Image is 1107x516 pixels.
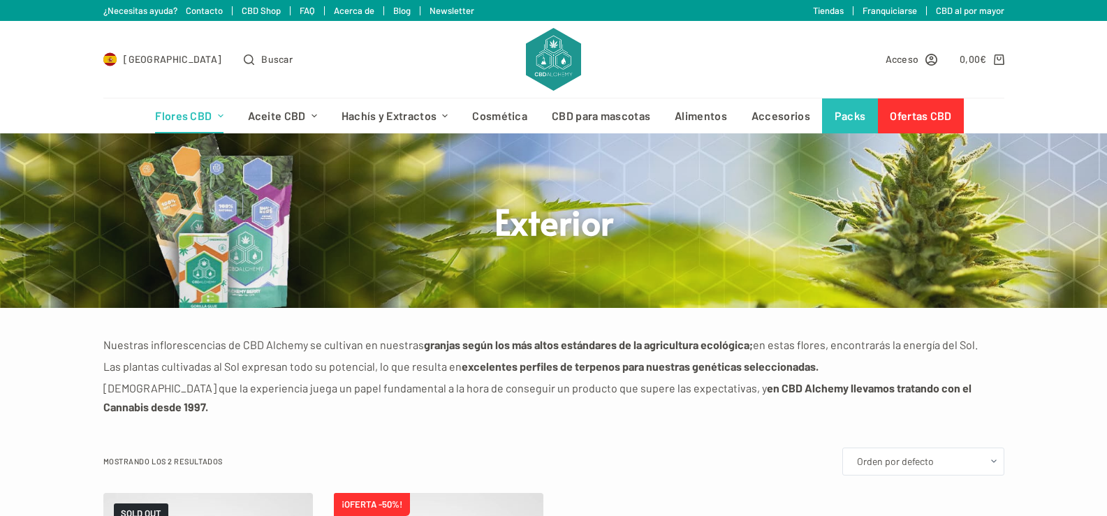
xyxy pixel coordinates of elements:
a: Franquiciarse [863,5,917,16]
a: Select Country [103,51,222,67]
span: [GEOGRAPHIC_DATA] [124,51,221,67]
span: Acceso [886,51,919,67]
a: FAQ [300,5,315,16]
img: ES Flag [103,52,117,66]
bdi: 0,00 [960,53,987,65]
a: Carro de compra [960,51,1004,67]
a: Accesorios [739,98,822,133]
p: Nuestras inflorescencias de CBD Alchemy se cultivan en nuestras en estas flores, encontrarás la e... [103,336,1004,354]
p: [DEMOGRAPHIC_DATA] que la experiencia juega un papel fundamental a la hora de conseguir un produc... [103,379,1004,416]
p: Mostrando los 2 resultados [103,455,223,468]
a: Acerca de [334,5,374,16]
a: Tiendas [813,5,844,16]
a: Flores CBD [143,98,235,133]
strong: granjas según los más altos estándares de la agricultura ecológica; [424,338,753,351]
a: Hachís y Extractos [329,98,460,133]
select: Pedido de la tienda [842,448,1004,476]
nav: Menú de cabecera [143,98,964,133]
a: ¿Necesitas ayuda? Contacto [103,5,223,16]
img: CBD Alchemy [526,28,580,91]
p: Las plantas cultivadas al Sol expresan todo su potencial, lo que resulta en [103,357,1004,376]
strong: en CBD Alchemy llevamos tratando con el Cannabis desde 1997. [103,381,972,413]
button: Abrir formulario de búsqueda [244,51,293,67]
a: Packs [822,98,878,133]
h1: Exterior [292,198,816,244]
a: CBD Shop [242,5,281,16]
a: Acceso [886,51,938,67]
a: Blog [393,5,411,16]
span: Buscar [261,51,293,67]
span: ¡OFERTA -50%! [334,493,410,516]
a: Aceite CBD [235,98,329,133]
a: Ofertas CBD [878,98,964,133]
a: CBD al por mayor [936,5,1004,16]
span: € [980,53,986,65]
a: Alimentos [663,98,740,133]
a: CBD para mascotas [540,98,663,133]
strong: excelentes perfiles de terpenos para nuestras genéticas seleccionadas. [462,360,819,373]
a: Newsletter [430,5,474,16]
a: Cosmética [460,98,540,133]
